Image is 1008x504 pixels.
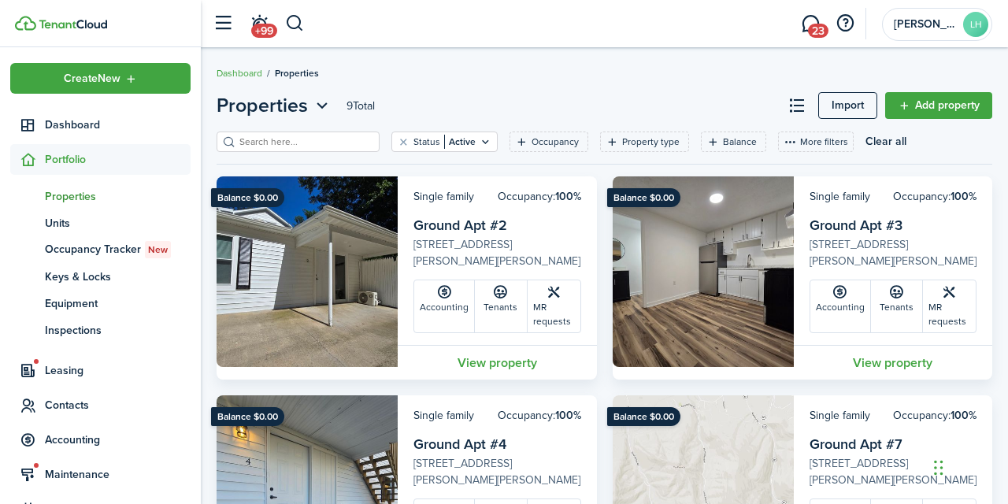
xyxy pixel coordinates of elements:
a: View property [794,345,993,380]
card-header-right: Occupancy: [498,407,581,424]
a: Messaging [795,4,825,44]
span: Units [45,215,191,232]
card-description: [STREET_ADDRESS][PERSON_NAME][PERSON_NAME] [413,455,581,488]
filter-tag: Open filter [510,132,588,152]
a: Occupancy TrackerNew [10,236,191,263]
filter-tag: Open filter [701,132,766,152]
span: New [148,243,168,257]
a: Inspections [10,317,191,343]
b: 100% [951,407,976,424]
button: Open resource center [832,10,858,37]
card-description: [STREET_ADDRESS][PERSON_NAME][PERSON_NAME] [413,236,581,269]
span: Occupancy Tracker [45,241,191,258]
a: Ground Apt #4 [413,434,506,454]
span: Portfolio [45,151,191,168]
card-header-right: Occupancy: [893,407,976,424]
span: +99 [251,24,277,38]
button: Properties [217,91,332,120]
button: Open sidebar [208,9,238,39]
a: MR requests [528,280,580,332]
span: Maintenance [45,466,191,483]
a: Ground Apt #3 [810,215,902,235]
a: Tenants [871,280,924,332]
span: Inspections [45,322,191,339]
filter-tag-label: Status [413,135,440,149]
a: Import [818,92,877,119]
button: More filters [778,132,854,152]
filter-tag-value: Active [444,135,476,149]
span: 23 [808,24,828,38]
button: Open menu [217,91,332,120]
a: Keys & Locks [10,263,191,290]
span: Contacts [45,397,191,413]
filter-tag: Open filter [391,132,498,152]
a: Ground Apt #7 [810,434,902,454]
span: Dashboard [45,117,191,133]
a: Add property [885,92,992,119]
filter-tag-label: Balance [723,135,757,149]
a: Notifications [244,4,274,44]
a: Accounting [414,280,475,332]
filter-tag-label: Occupancy [532,135,579,149]
span: Accounting [45,432,191,448]
span: Properties [217,91,308,120]
img: Property avatar [613,176,794,367]
b: 100% [951,188,976,205]
filter-tag: Open filter [600,132,689,152]
span: Leasing [45,362,191,379]
span: Create New [64,73,120,84]
iframe: Chat Widget [929,428,1008,504]
b: 100% [555,188,581,205]
a: Accounting [810,280,871,332]
img: Property avatar [217,176,398,367]
a: Dashboard [10,109,191,140]
b: 100% [555,407,581,424]
a: Dashboard [217,66,262,80]
card-header-left: Single family [810,188,870,205]
ribbon: Balance $0.00 [211,407,284,426]
span: Lucas Hollow LLC [894,19,957,30]
card-description: [STREET_ADDRESS][PERSON_NAME][PERSON_NAME] [810,455,977,488]
card-header-left: Single family [413,188,474,205]
avatar-text: LH [963,12,988,37]
filter-tag-label: Property type [622,135,680,149]
ribbon: Balance $0.00 [607,407,680,426]
div: Drag [934,444,943,491]
button: Clear filter [397,135,410,148]
a: Tenants [475,280,528,332]
a: MR requests [923,280,976,332]
a: Properties [10,183,191,209]
a: Units [10,209,191,236]
img: TenantCloud [15,16,36,31]
card-header-left: Single family [810,407,870,424]
span: Keys & Locks [45,269,191,285]
card-header-left: Single family [413,407,474,424]
button: Search [285,10,305,37]
card-description: [STREET_ADDRESS][PERSON_NAME][PERSON_NAME] [810,236,977,269]
input: Search here... [235,135,374,150]
a: View property [398,345,597,380]
a: Ground Apt #2 [413,215,507,235]
span: Properties [275,66,319,80]
card-header-right: Occupancy: [893,188,976,205]
ribbon: Balance $0.00 [211,188,284,207]
card-header-right: Occupancy: [498,188,581,205]
header-page-total: 9 Total [346,98,375,114]
span: Properties [45,188,191,205]
button: Clear all [865,132,906,152]
ribbon: Balance $0.00 [607,188,680,207]
a: Equipment [10,290,191,317]
button: Open menu [10,63,191,94]
span: Equipment [45,295,191,312]
img: TenantCloud [39,20,107,29]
